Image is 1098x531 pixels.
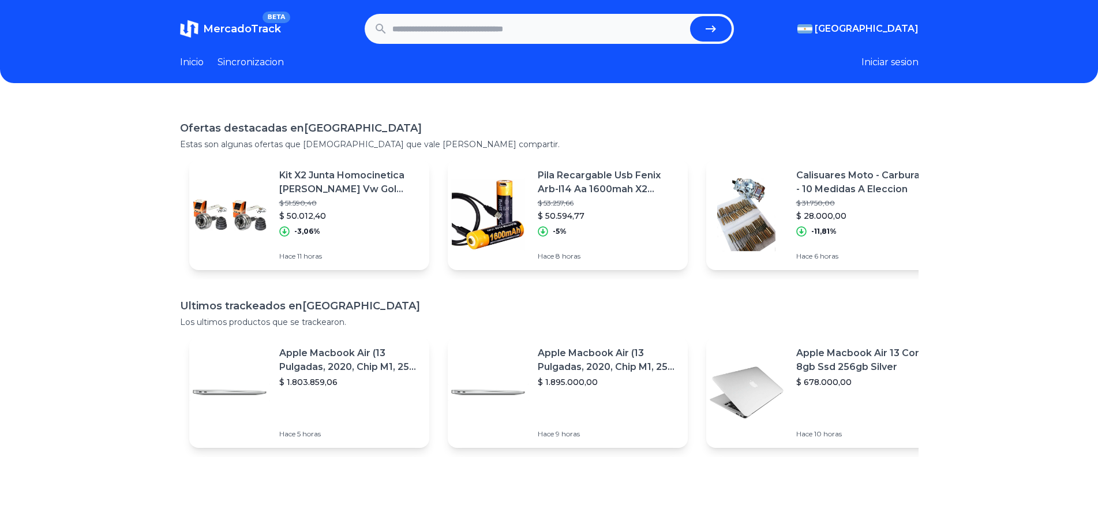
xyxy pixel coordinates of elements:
p: -5% [553,227,567,236]
p: Hace 10 horas [796,429,937,439]
p: -3,06% [294,227,320,236]
span: BETA [263,12,290,23]
img: MercadoTrack [180,20,198,38]
h1: Ofertas destacadas en [GEOGRAPHIC_DATA] [180,120,919,136]
p: $ 1.803.859,06 [279,376,420,388]
p: Hace 9 horas [538,429,679,439]
p: Calisuares Moto - Carburador - 10 Medidas A Eleccion [796,169,937,196]
p: $ 678.000,00 [796,376,937,388]
p: Hace 5 horas [279,429,420,439]
a: Featured imageApple Macbook Air 13 Core I5 8gb Ssd 256gb Silver$ 678.000,00Hace 10 horas [706,337,946,448]
p: Apple Macbook Air 13 Core I5 8gb Ssd 256gb Silver [796,346,937,374]
a: Inicio [180,55,204,69]
span: [GEOGRAPHIC_DATA] [815,22,919,36]
p: Kit X2 Junta Homocinetica [PERSON_NAME] Vw Gol Senda Saveiro [279,169,420,196]
img: Featured image [448,352,529,433]
p: Hace 11 horas [279,252,420,261]
img: Featured image [706,352,787,433]
a: Featured imageApple Macbook Air (13 Pulgadas, 2020, Chip M1, 256 Gb De Ssd, 8 Gb De Ram) - Plata$... [189,337,429,448]
a: Featured imageKit X2 Junta Homocinetica [PERSON_NAME] Vw Gol Senda Saveiro$ 51.590,40$ 50.012,40-... [189,159,429,270]
p: Apple Macbook Air (13 Pulgadas, 2020, Chip M1, 256 Gb De Ssd, 8 Gb De Ram) - Plata [538,346,679,374]
img: Featured image [189,174,270,255]
a: Featured imagePila Recargable Usb Fenix Arb-l14 Aa 1600mah X2 Unidades.$ 53.257,66$ 50.594,77-5%H... [448,159,688,270]
p: $ 1.895.000,00 [538,376,679,388]
p: Hace 6 horas [796,252,937,261]
p: $ 31.750,00 [796,199,937,208]
p: $ 53.257,66 [538,199,679,208]
p: $ 50.594,77 [538,210,679,222]
button: Iniciar sesion [861,55,919,69]
p: -11,81% [811,227,837,236]
a: Sincronizacion [218,55,284,69]
img: Argentina [797,24,812,33]
p: Hace 8 horas [538,252,679,261]
img: Featured image [448,174,529,255]
button: [GEOGRAPHIC_DATA] [797,22,919,36]
a: MercadoTrackBETA [180,20,281,38]
a: Featured imageCalisuares Moto - Carburador - 10 Medidas A Eleccion$ 31.750,00$ 28.000,00-11,81%Ha... [706,159,946,270]
p: $ 50.012,40 [279,210,420,222]
span: MercadoTrack [203,23,281,35]
a: Featured imageApple Macbook Air (13 Pulgadas, 2020, Chip M1, 256 Gb De Ssd, 8 Gb De Ram) - Plata$... [448,337,688,448]
p: Estas son algunas ofertas que [DEMOGRAPHIC_DATA] que vale [PERSON_NAME] compartir. [180,139,919,150]
img: Featured image [189,352,270,433]
p: $ 28.000,00 [796,210,937,222]
p: Pila Recargable Usb Fenix Arb-l14 Aa 1600mah X2 Unidades. [538,169,679,196]
h1: Ultimos trackeados en [GEOGRAPHIC_DATA] [180,298,919,314]
p: $ 51.590,40 [279,199,420,208]
img: Featured image [706,174,787,255]
p: Los ultimos productos que se trackearon. [180,316,919,328]
p: Apple Macbook Air (13 Pulgadas, 2020, Chip M1, 256 Gb De Ssd, 8 Gb De Ram) - Plata [279,346,420,374]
